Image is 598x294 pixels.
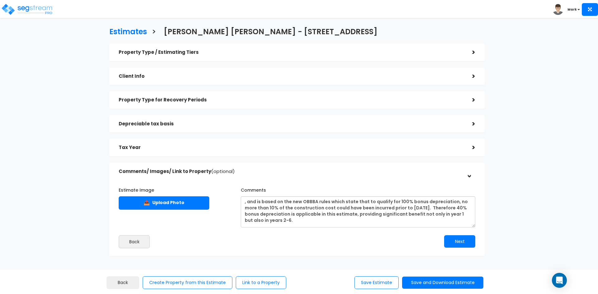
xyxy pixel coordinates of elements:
label: Estimate Image [119,185,154,193]
h5: Depreciable tax basis [119,121,463,127]
div: > [463,48,475,57]
div: > [463,119,475,129]
button: Back [107,276,139,289]
a: Estimates [105,21,147,40]
span: 📤 [144,199,150,206]
button: Back [119,235,150,248]
h5: Tax Year [119,145,463,150]
button: Save and Download Estimate [402,277,483,289]
h5: Client Info [119,74,463,79]
div: > [463,143,475,152]
div: > [463,72,475,81]
div: > [463,95,475,105]
img: logo_pro_r.png [1,3,54,16]
h5: Property Type for Recovery Periods [119,97,463,103]
button: Save Estimate [354,276,399,289]
b: Mark [567,7,577,12]
h3: > [152,28,156,37]
h5: Comments/ Images/ Link to Property [119,169,463,174]
button: Next [444,235,475,248]
div: > [464,165,474,178]
h3: Estimates [109,28,147,37]
div: Open Intercom Messenger [552,273,567,288]
label: Upload Photo [119,196,209,210]
h5: Property Type / Estimating Tiers [119,50,463,55]
button: Create Property from this Estimate [143,276,232,289]
label: Comments [241,185,266,193]
h3: [PERSON_NAME] [PERSON_NAME] - [STREET_ADDRESS] [164,28,377,37]
img: avatar.png [553,4,563,15]
a: [PERSON_NAME] [PERSON_NAME] - [STREET_ADDRESS] [159,21,377,40]
span: (optional) [211,168,235,175]
textarea: Estimate is based on the new OBBBA rules which state that to qualify for 100% bonus depreciation,... [241,196,475,227]
button: Link to a Property [236,276,286,289]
